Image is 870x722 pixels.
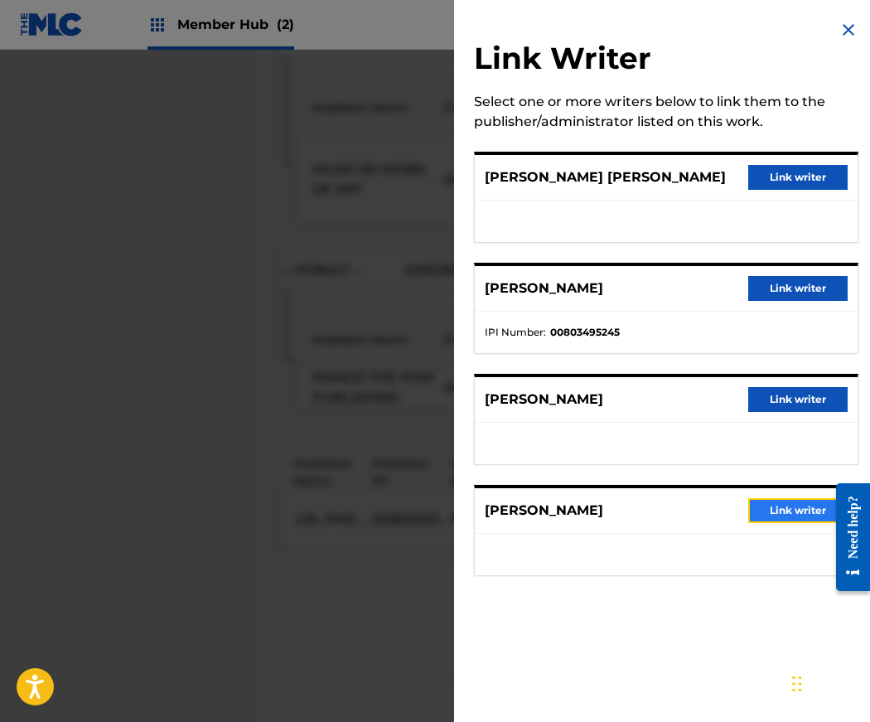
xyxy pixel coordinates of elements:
[787,642,870,722] iframe: Chat Widget
[474,92,858,132] div: Select one or more writers below to link them to the publisher/administrator listed on this work.
[792,659,802,709] div: Drag
[485,501,603,521] p: [PERSON_NAME]
[147,15,167,35] img: Top Rightsholders
[748,165,848,190] button: Link writer
[485,390,603,409] p: [PERSON_NAME]
[277,17,294,32] span: (2)
[748,498,848,523] button: Link writer
[550,325,620,340] strong: 00803495245
[485,167,726,187] p: [PERSON_NAME] [PERSON_NAME]
[748,387,848,412] button: Link writer
[485,279,603,298] p: [PERSON_NAME]
[748,276,848,301] button: Link writer
[177,15,294,34] span: Member Hub
[474,40,858,82] h2: Link Writer
[20,12,84,36] img: MLC Logo
[824,470,870,603] iframe: Resource Center
[485,325,546,340] span: IPI Number :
